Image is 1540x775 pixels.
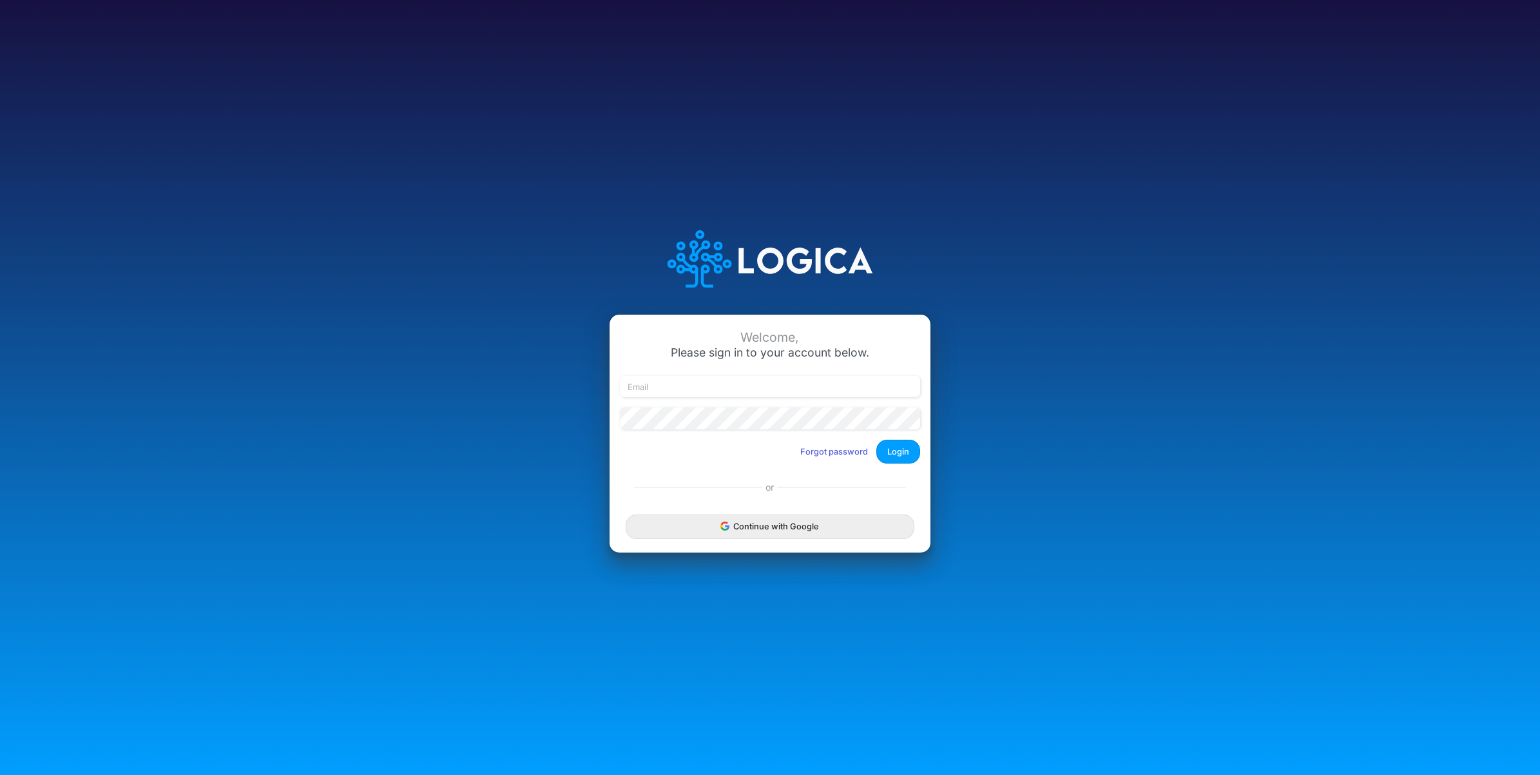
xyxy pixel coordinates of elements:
input: Email [620,376,920,398]
span: Please sign in to your account below. [671,346,869,359]
button: Continue with Google [626,515,914,538]
button: Forgot password [792,441,876,462]
div: Welcome, [620,330,920,345]
button: Login [876,440,920,464]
